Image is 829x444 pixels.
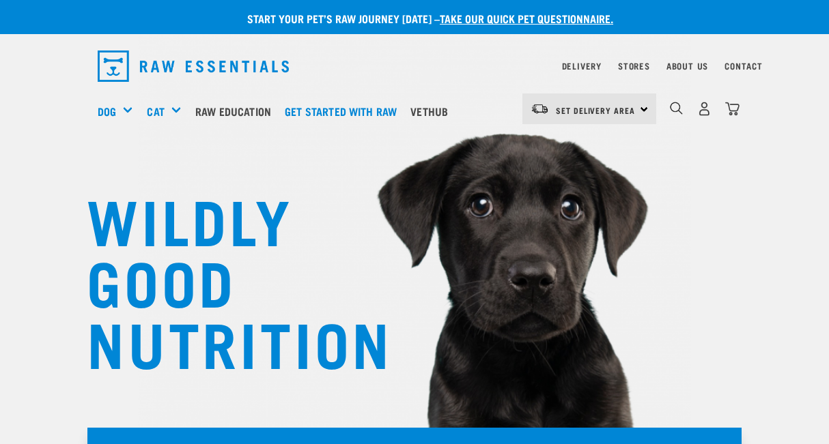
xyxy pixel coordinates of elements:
img: van-moving.png [531,103,549,115]
a: Cat [147,103,164,119]
a: take our quick pet questionnaire. [440,15,613,21]
a: About Us [666,63,708,68]
nav: dropdown navigation [87,45,742,87]
a: Vethub [407,84,458,138]
a: Stores [618,63,650,68]
a: Contact [725,63,763,68]
img: Raw Essentials Logo [98,50,289,82]
img: home-icon@2x.png [725,102,740,116]
img: home-icon-1@2x.png [670,102,683,115]
img: user.png [697,102,712,116]
h1: WILDLY GOOD NUTRITION [87,188,360,372]
a: Dog [98,103,116,119]
a: Delivery [562,63,602,68]
span: Set Delivery Area [556,108,635,113]
a: Get started with Raw [281,84,407,138]
a: Raw Education [192,84,281,138]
